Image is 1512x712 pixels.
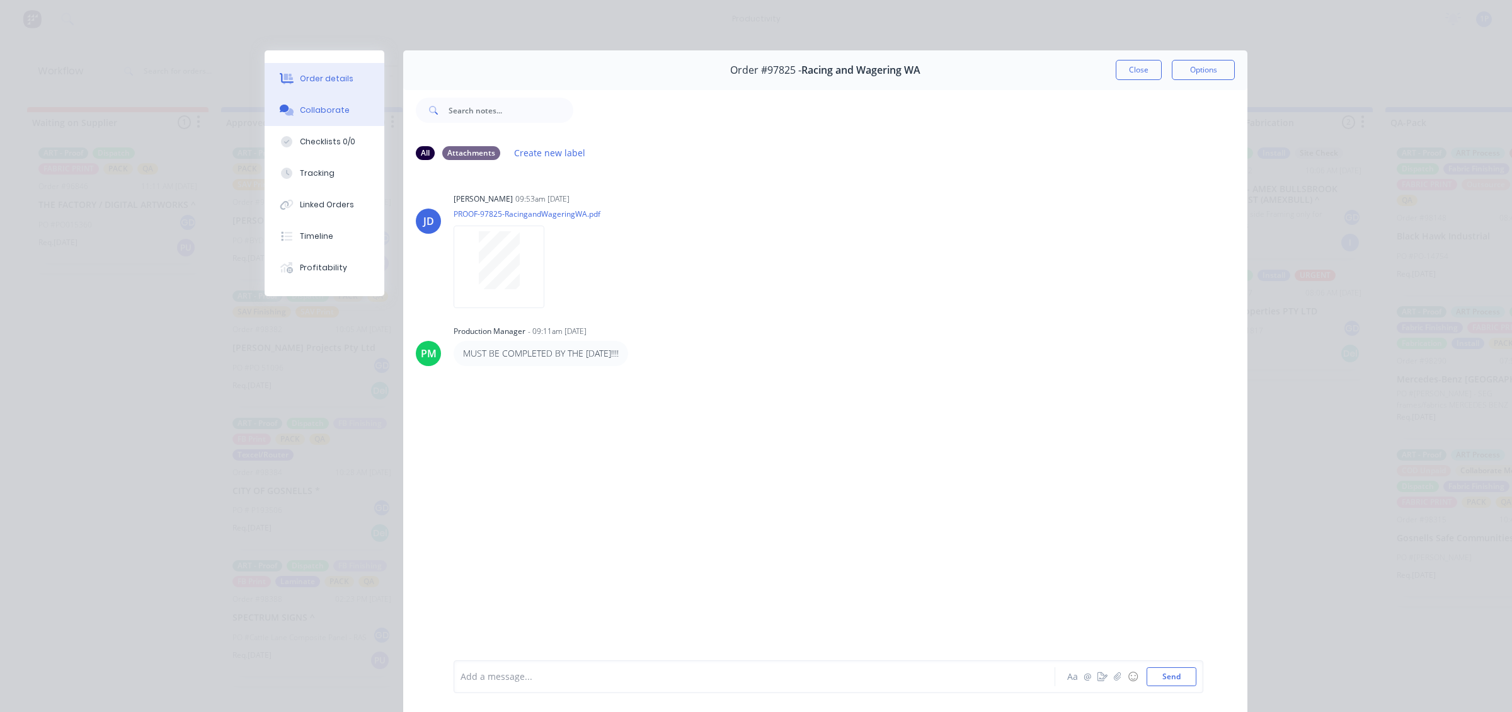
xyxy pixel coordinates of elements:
[265,252,384,284] button: Profitability
[300,73,353,84] div: Order details
[1080,669,1095,684] button: @
[300,199,354,210] div: Linked Orders
[1116,60,1162,80] button: Close
[300,231,333,242] div: Timeline
[1147,667,1196,686] button: Send
[416,146,435,160] div: All
[265,158,384,189] button: Tracking
[300,168,335,179] div: Tracking
[730,64,801,76] span: Order #97825 -
[300,136,355,147] div: Checklists 0/0
[265,126,384,158] button: Checklists 0/0
[265,95,384,126] button: Collaborate
[454,326,525,337] div: Production Manager
[528,326,587,337] div: - 09:11am [DATE]
[265,63,384,95] button: Order details
[442,146,500,160] div: Attachments
[508,144,592,161] button: Create new label
[265,189,384,221] button: Linked Orders
[454,209,600,219] p: PROOF-97825-RacingandWageringWA.pdf
[1065,669,1080,684] button: Aa
[449,98,573,123] input: Search notes...
[421,346,437,361] div: PM
[454,193,513,205] div: [PERSON_NAME]
[423,214,434,229] div: JD
[463,347,619,360] p: MUST BE COMPLETED BY THE [DATE]!!!!
[300,262,347,273] div: Profitability
[1172,60,1235,80] button: Options
[515,193,570,205] div: 09:53am [DATE]
[801,64,920,76] span: Racing and Wagering WA
[1125,669,1140,684] button: ☺
[265,221,384,252] button: Timeline
[300,105,350,116] div: Collaborate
